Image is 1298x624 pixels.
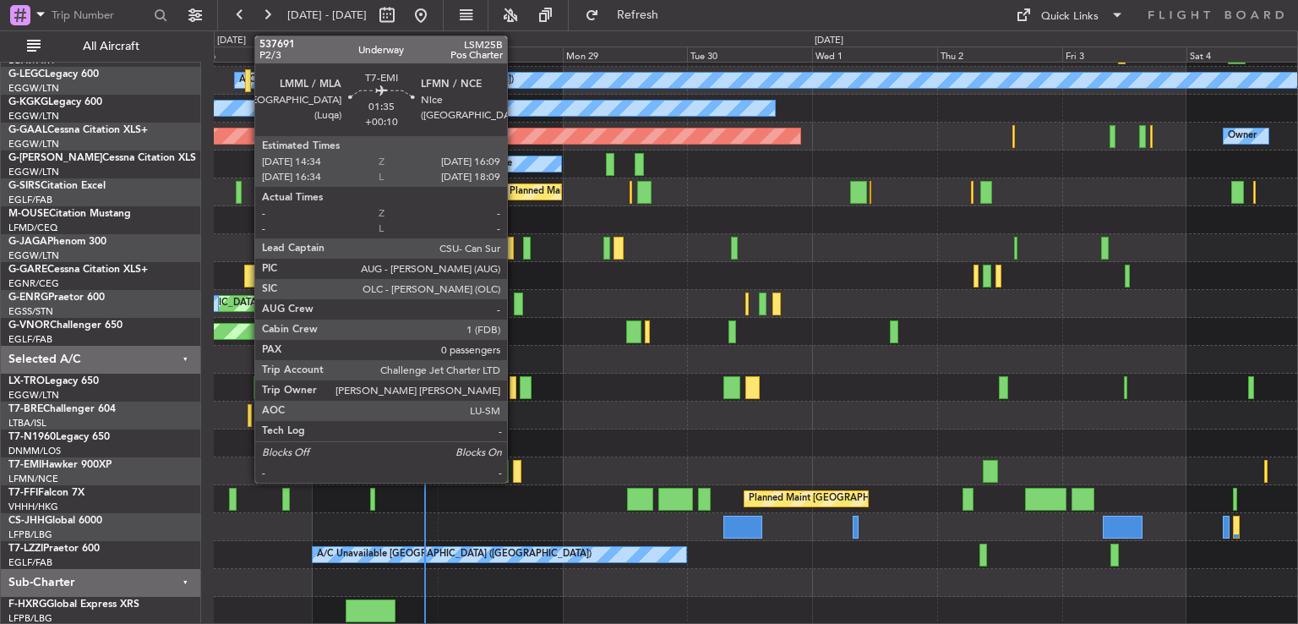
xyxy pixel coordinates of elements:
[1228,123,1257,149] div: Owner
[287,8,367,23] span: [DATE] - [DATE]
[8,97,102,107] a: G-KGKGLegacy 600
[8,265,47,275] span: G-GARE
[8,488,85,498] a: T7-FFIFalcon 7X
[8,293,48,303] span: G-ENRG
[8,237,106,247] a: G-JAGAPhenom 300
[8,181,41,191] span: G-SIRS
[8,181,106,191] a: G-SIRSCitation Excel
[8,305,53,318] a: EGSS/STN
[8,445,61,457] a: DNMM/LOS
[8,473,58,485] a: LFMN/NCE
[749,486,1015,512] div: Planned Maint [GEOGRAPHIC_DATA] ([GEOGRAPHIC_DATA])
[8,125,47,135] span: G-GAAL
[8,265,148,275] a: G-GARECessna Citation XLS+
[8,460,41,470] span: T7-EMI
[8,97,48,107] span: G-KGKG
[8,544,43,554] span: T7-LZZI
[8,376,45,386] span: LX-TRO
[8,222,57,234] a: LFMD/CEQ
[8,153,196,163] a: G-[PERSON_NAME]Cessna Citation XLS
[8,556,52,569] a: EGLF/FAB
[442,151,512,177] div: A/C Unavailable
[937,47,1062,62] div: Thu 2
[1041,8,1099,25] div: Quick Links
[687,47,812,62] div: Tue 30
[8,599,46,610] span: F-HXRG
[8,209,49,219] span: M-OUSE
[8,293,105,303] a: G-ENRGPraetor 600
[188,47,314,62] div: Fri 26
[52,3,149,28] input: Trip Number
[8,69,99,79] a: G-LEGCLegacy 600
[8,376,99,386] a: LX-TROLegacy 650
[313,47,438,62] div: Sat 27
[8,432,56,442] span: T7-N1960
[8,599,139,610] a: F-HXRGGlobal Express XRS
[8,488,38,498] span: T7-FFI
[812,47,937,62] div: Wed 1
[8,277,59,290] a: EGNR/CEG
[8,501,58,513] a: VHHH/HKG
[8,194,52,206] a: EGLF/FAB
[8,389,59,402] a: EGGW/LTN
[44,41,178,52] span: All Aircraft
[239,68,514,93] div: A/C Unavailable [GEOGRAPHIC_DATA] ([GEOGRAPHIC_DATA])
[8,125,148,135] a: G-GAALCessna Citation XLS+
[8,417,46,430] a: LTBA/ISL
[19,33,183,60] button: All Aircraft
[438,47,563,62] div: Sun 28
[8,209,131,219] a: M-OUSECitation Mustang
[8,404,43,414] span: T7-BRE
[603,9,674,21] span: Refresh
[8,138,59,151] a: EGGW/LTN
[1062,47,1187,62] div: Fri 3
[8,404,116,414] a: T7-BREChallenger 604
[563,47,688,62] div: Mon 29
[8,460,112,470] a: T7-EMIHawker 900XP
[317,542,592,567] div: A/C Unavailable [GEOGRAPHIC_DATA] ([GEOGRAPHIC_DATA])
[510,179,776,205] div: Planned Maint [GEOGRAPHIC_DATA] ([GEOGRAPHIC_DATA])
[8,166,59,178] a: EGGW/LTN
[8,153,102,163] span: G-[PERSON_NAME]
[815,34,843,48] div: [DATE]
[577,2,679,29] button: Refresh
[8,237,47,247] span: G-JAGA
[8,110,59,123] a: EGGW/LTN
[8,69,45,79] span: G-LEGC
[8,320,123,331] a: G-VNORChallenger 650
[217,34,246,48] div: [DATE]
[8,82,59,95] a: EGGW/LTN
[8,333,52,346] a: EGLF/FAB
[8,528,52,541] a: LFPB/LBG
[1007,2,1132,29] button: Quick Links
[8,516,102,526] a: CS-JHHGlobal 6000
[8,320,50,331] span: G-VNOR
[8,249,59,262] a: EGGW/LTN
[478,375,744,400] div: Planned Maint [GEOGRAPHIC_DATA] ([GEOGRAPHIC_DATA])
[8,516,45,526] span: CS-JHH
[8,544,100,554] a: T7-LZZIPraetor 600
[8,432,110,442] a: T7-N1960Legacy 650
